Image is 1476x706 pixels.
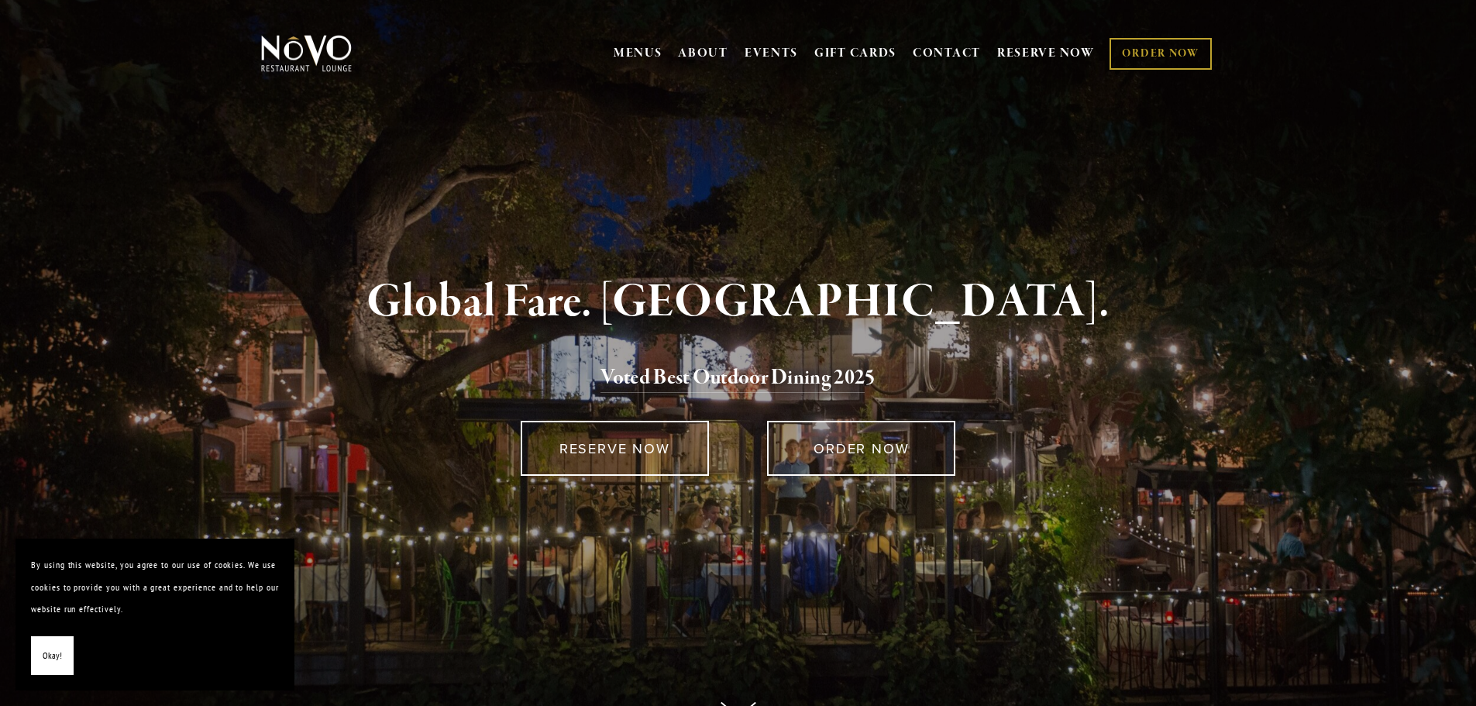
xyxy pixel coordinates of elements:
[997,39,1095,68] a: RESERVE NOW
[15,539,294,691] section: Cookie banner
[600,364,865,394] a: Voted Best Outdoor Dining 202
[287,362,1190,394] h2: 5
[767,421,955,476] a: ORDER NOW
[913,39,981,68] a: CONTACT
[745,46,798,61] a: EVENTS
[521,421,709,476] a: RESERVE NOW
[814,39,896,68] a: GIFT CARDS
[31,636,74,676] button: Okay!
[31,554,279,621] p: By using this website, you agree to our use of cookies. We use cookies to provide you with a grea...
[43,645,62,667] span: Okay!
[1110,38,1211,70] a: ORDER NOW
[366,273,1110,332] strong: Global Fare. [GEOGRAPHIC_DATA].
[258,34,355,73] img: Novo Restaurant &amp; Lounge
[678,46,728,61] a: ABOUT
[614,46,662,61] a: MENUS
